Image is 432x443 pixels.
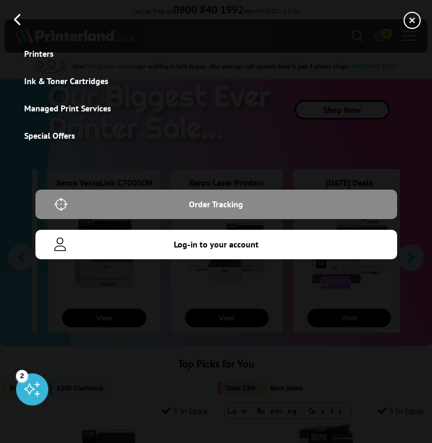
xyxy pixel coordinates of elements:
[24,48,54,59] a: Printers
[24,130,75,141] a: Special Offers
[35,230,397,259] a: Log-in to your account
[43,198,389,211] span: Order Tracking
[16,370,28,381] div: 2
[43,238,389,251] span: Log-in to your account
[35,190,397,219] a: Order Tracking
[24,103,111,114] a: Managed Print Services
[24,76,108,86] a: Ink & Toner Cartridges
